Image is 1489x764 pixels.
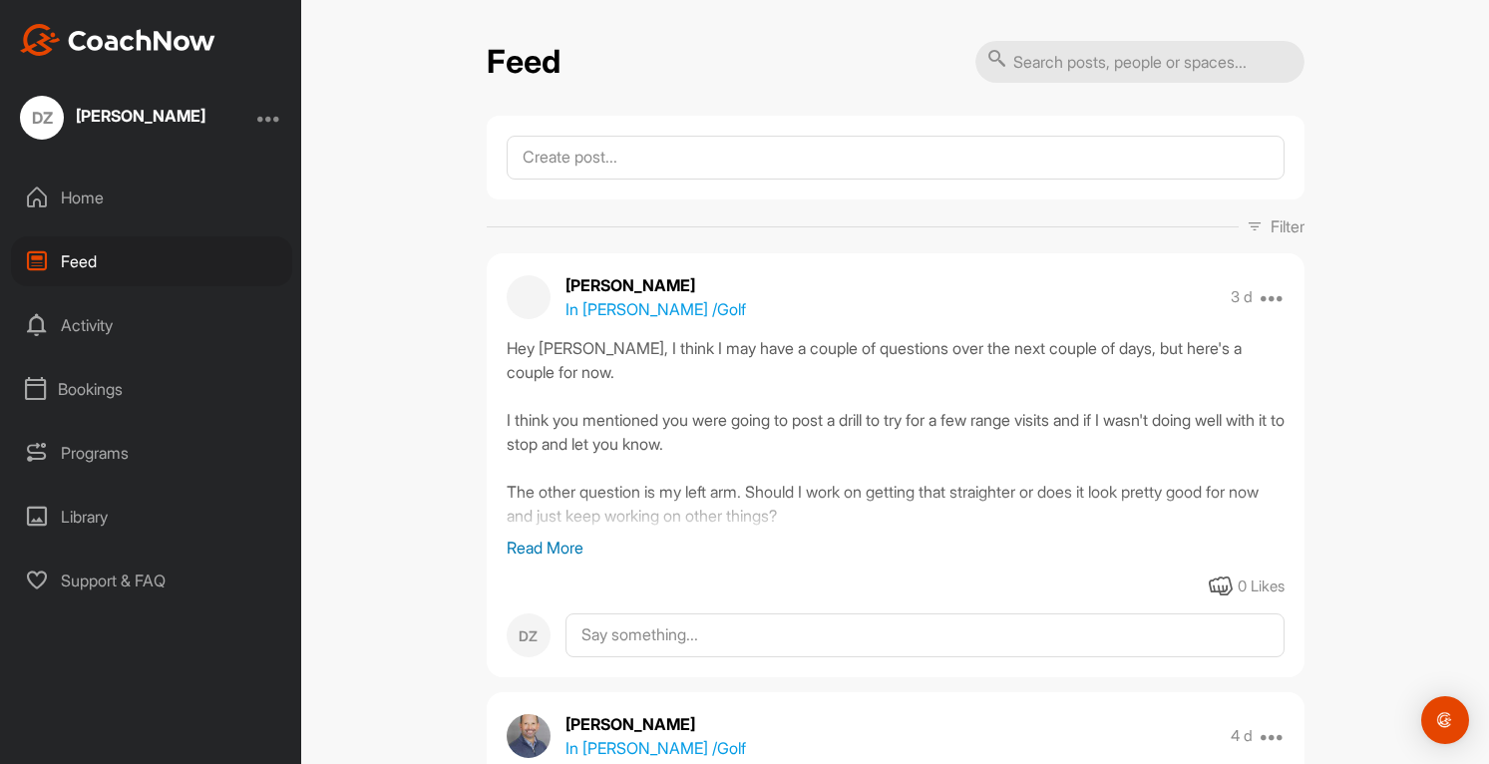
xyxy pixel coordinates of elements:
div: DZ [20,96,64,140]
p: In [PERSON_NAME] / Golf [565,297,746,321]
div: Home [11,173,292,222]
div: Programs [11,428,292,478]
div: Support & FAQ [11,556,292,605]
p: Read More [507,536,1285,560]
div: Hey [PERSON_NAME], I think I may have a couple of questions over the next couple of days, but her... [507,336,1285,536]
p: In [PERSON_NAME] / Golf [565,736,746,760]
h2: Feed [487,43,560,82]
p: [PERSON_NAME] [565,273,746,297]
img: avatar [507,714,551,758]
div: Library [11,492,292,542]
div: Bookings [11,364,292,414]
img: CoachNow [20,24,215,56]
p: 4 d [1231,726,1253,746]
div: [PERSON_NAME] [76,108,205,124]
p: [PERSON_NAME] [565,712,746,736]
div: Open Intercom Messenger [1421,696,1469,744]
div: DZ [507,613,551,657]
input: Search posts, people or spaces... [975,41,1304,83]
div: Feed [11,236,292,286]
p: Filter [1271,214,1304,238]
div: 0 Likes [1238,575,1285,598]
p: 3 d [1231,287,1253,307]
div: Activity [11,300,292,350]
